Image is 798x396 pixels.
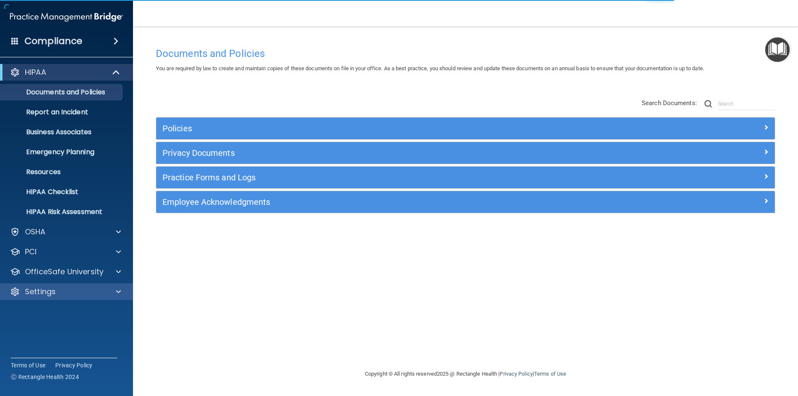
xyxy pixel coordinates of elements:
[5,108,119,116] p: Report an Incident
[163,173,614,182] h5: Practice Forms and Logs
[5,188,119,196] p: HIPAA Checklist
[5,148,119,156] p: Emergency Planning
[5,88,119,96] p: Documents and Policies
[156,48,775,59] h4: Documents and Policies
[314,361,617,387] div: Copyright © All rights reserved 2025 @ Rectangle Health | |
[25,67,46,77] p: HIPAA
[718,98,775,110] input: Search
[765,37,790,62] button: Open Resource Center
[5,128,119,136] p: Business Associates
[163,124,614,133] h5: Policies
[25,35,82,47] h4: Compliance
[704,100,712,108] img: ic-search.3b580494.png
[163,146,768,160] a: Privacy Documents
[163,171,768,184] a: Practice Forms and Logs
[5,208,119,216] p: HIPAA Risk Assessment
[11,373,79,381] span: Ⓒ Rectangle Health 2024
[163,195,768,209] a: Employee Acknowledgments
[642,99,697,107] span: Search Documents:
[11,361,45,369] a: Terms of Use
[25,287,56,297] p: Settings
[25,247,37,257] p: PCI
[534,371,566,377] a: Terms of Use
[163,197,614,207] h5: Employee Acknowledgments
[10,67,121,77] a: HIPAA
[163,148,614,157] h5: Privacy Documents
[10,227,121,237] a: OSHA
[500,371,532,377] a: Privacy Policy
[10,9,123,25] img: PMB logo
[10,267,121,277] a: OfficeSafe University
[10,287,121,297] a: Settings
[25,227,46,237] p: OSHA
[10,247,121,257] a: PCI
[25,267,103,277] p: OfficeSafe University
[163,122,768,135] a: Policies
[5,168,119,176] p: Resources
[156,65,704,71] span: You are required by law to create and maintain copies of these documents on file in your office. ...
[55,361,93,369] a: Privacy Policy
